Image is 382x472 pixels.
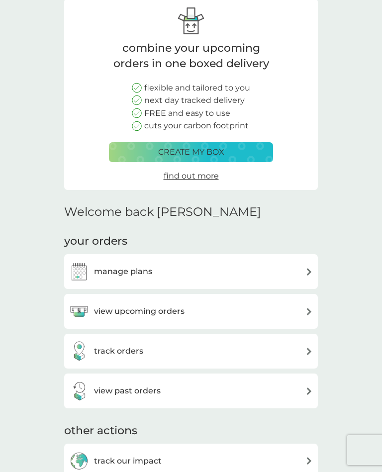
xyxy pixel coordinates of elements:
[164,171,219,181] span: find out more
[305,457,313,465] img: arrow right
[94,305,185,318] h3: view upcoming orders
[158,146,224,159] p: create my box
[64,205,261,219] h2: Welcome back [PERSON_NAME]
[109,142,273,162] button: create my box
[94,455,162,468] h3: track our impact
[109,41,273,72] p: combine your upcoming orders in one boxed delivery
[305,268,313,276] img: arrow right
[94,265,152,278] h3: manage plans
[305,348,313,355] img: arrow right
[164,170,219,183] a: find out more
[64,234,127,249] h3: your orders
[144,82,250,94] p: flexible and tailored to you
[144,107,230,120] p: FREE and easy to use
[94,345,143,358] h3: track orders
[64,423,137,439] h3: other actions
[305,387,313,395] img: arrow right
[144,94,245,107] p: next day tracked delivery
[94,384,161,397] h3: view past orders
[144,119,249,132] p: cuts your carbon footprint
[305,308,313,315] img: arrow right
